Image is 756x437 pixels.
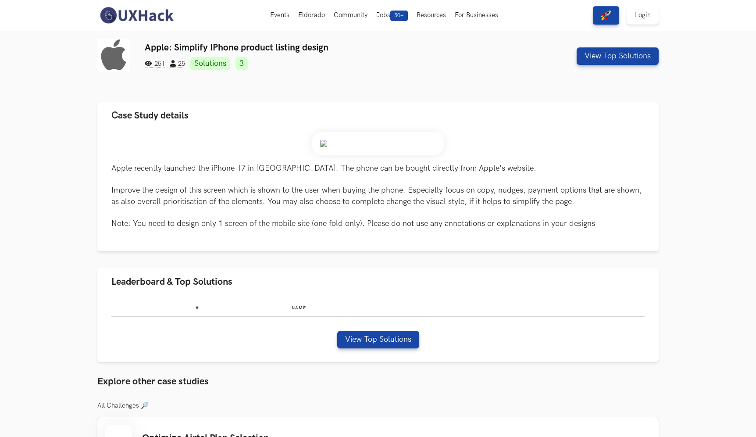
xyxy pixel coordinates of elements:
[627,6,659,25] a: Login
[577,47,659,65] button: View Top Solutions
[390,11,408,21] span: 50+
[97,402,659,410] h3: All Challenges 🔎
[111,163,645,229] p: Apple recently launched the iPhone 17 in [GEOGRAPHIC_DATA]. The phone can be bought directly from...
[601,10,611,21] img: rocket
[235,57,248,70] a: 3
[97,129,659,251] div: Case Study details
[312,132,444,155] img: Weekend_Hackathon_84_banner.png
[111,276,232,288] span: Leaderboard & Top Solutions
[97,102,659,129] button: Case Study details
[97,296,659,362] div: Leaderboard & Top Solutions
[337,331,419,348] button: View Top Solutions
[97,268,659,296] button: Leaderboard & Top Solutions
[111,298,645,317] table: Leaderboard
[292,305,306,311] span: Name
[97,376,659,387] h3: Explore other case studies
[97,39,130,72] img: Apple logo
[145,60,165,68] span: 251
[111,110,189,122] span: Case Study details
[145,42,516,53] h3: Apple: Simplify IPhone product listing design
[170,60,185,68] span: 25
[190,57,230,70] a: Solutions
[97,6,175,25] img: UXHack-logo.png
[196,305,199,311] span: #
